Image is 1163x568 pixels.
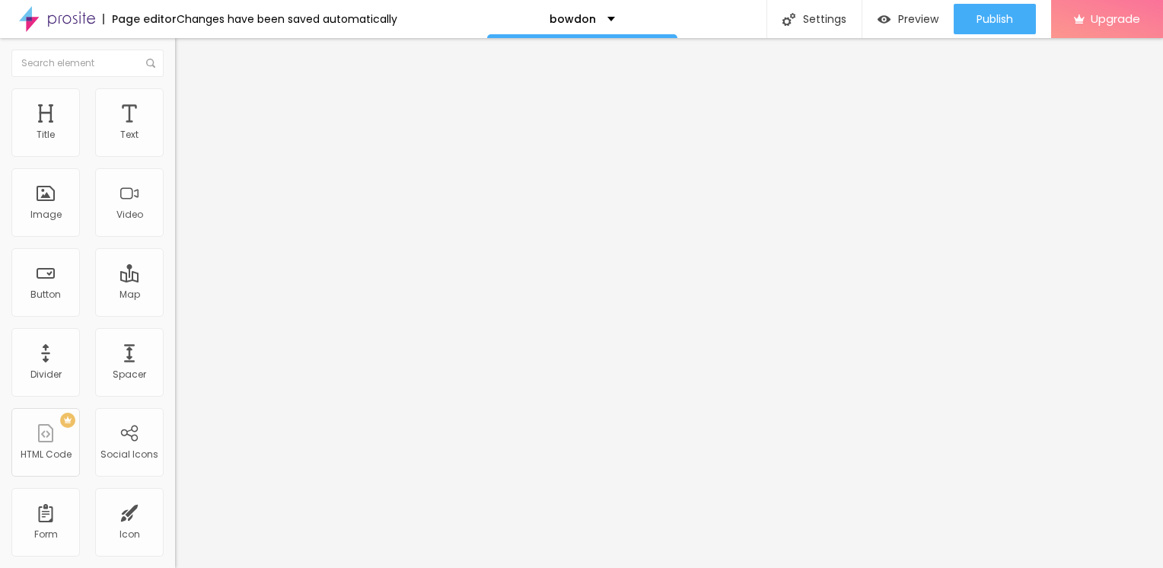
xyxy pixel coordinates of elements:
div: Button [30,289,61,300]
div: Divider [30,369,62,380]
button: Publish [954,4,1036,34]
span: Publish [977,13,1013,25]
div: Changes have been saved automatically [177,14,397,24]
div: Title [37,129,55,140]
iframe: Editor [175,38,1163,568]
span: Upgrade [1091,12,1140,25]
div: Video [116,209,143,220]
div: Map [119,289,140,300]
div: Page editor [103,14,177,24]
div: Image [30,209,62,220]
input: Search element [11,49,164,77]
p: bowdon [550,14,596,24]
button: Preview [862,4,954,34]
img: Icone [782,13,795,26]
img: view-1.svg [878,13,891,26]
span: Preview [898,13,938,25]
div: HTML Code [21,449,72,460]
div: Form [34,529,58,540]
img: Icone [146,59,155,68]
div: Social Icons [100,449,158,460]
div: Icon [119,529,140,540]
div: Text [120,129,139,140]
div: Spacer [113,369,146,380]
